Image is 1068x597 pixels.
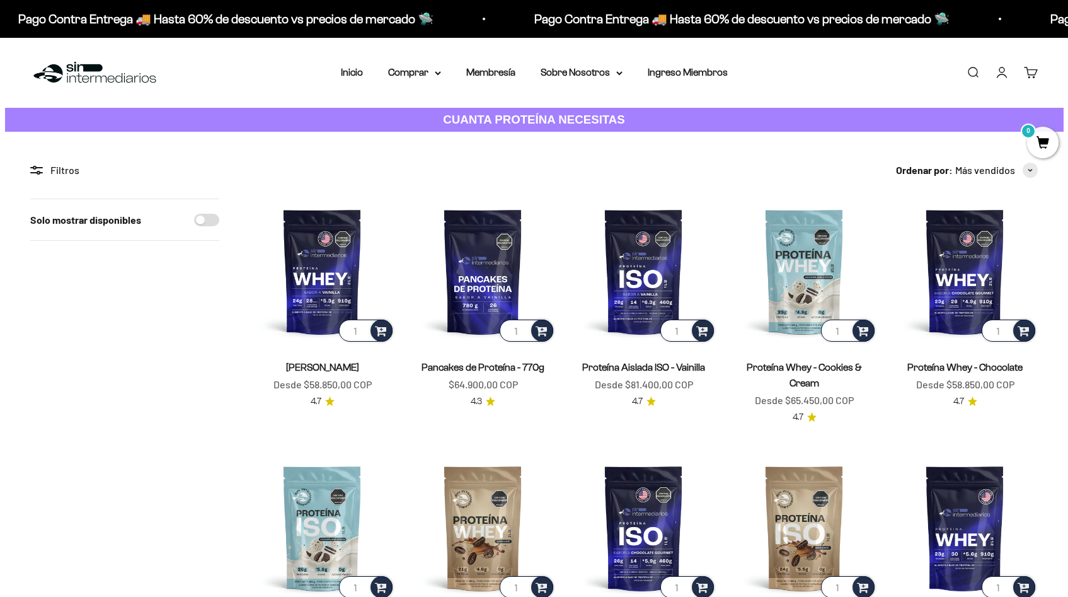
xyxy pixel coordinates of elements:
[953,395,964,409] span: 4.7
[582,362,705,373] a: Proteína Aislada ISO - Vainilla
[30,162,219,178] div: Filtros
[953,395,977,409] a: 4.74.7 de 5.0 estrellas
[449,376,518,393] sale-price: $64.900,00 COP
[955,162,1038,178] button: Más vendidos
[755,392,854,409] sale-price: Desde $65.450,00 COP
[422,362,544,373] a: Pancakes de Proteína - 770g
[273,376,372,393] sale-price: Desde $58.850,00 COP
[311,395,321,409] span: 4.7
[311,395,335,409] a: 4.74.7 de 5.0 estrellas
[471,395,495,409] a: 4.34.3 de 5.0 estrellas
[1027,137,1059,151] a: 0
[632,395,656,409] a: 4.74.7 de 5.0 estrellas
[896,162,953,178] span: Ordenar por:
[648,67,728,78] a: Ingreso Miembros
[443,113,625,126] strong: CUANTA PROTEÍNA NECESITAS
[793,410,803,424] span: 4.7
[5,108,1064,132] a: CUANTA PROTEÍNA NECESITAS
[632,395,643,409] span: 4.7
[466,67,515,78] a: Membresía
[341,67,363,78] a: Inicio
[907,362,1023,373] a: Proteína Whey - Chocolate
[388,64,441,81] summary: Comprar
[286,362,359,373] a: [PERSON_NAME]
[916,376,1014,393] sale-price: Desde $58.850,00 COP
[471,395,482,409] span: 4.3
[30,212,141,228] label: Solo mostrar disponibles
[793,410,817,424] a: 4.74.7 de 5.0 estrellas
[955,162,1015,178] span: Más vendidos
[1021,124,1036,139] mark: 0
[747,362,862,388] a: Proteína Whey - Cookies & Cream
[541,64,623,81] summary: Sobre Nosotros
[595,376,693,393] sale-price: Desde $81.400,00 COP
[486,9,901,29] p: Pago Contra Entrega 🚚 Hasta 60% de descuento vs precios de mercado 🛸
